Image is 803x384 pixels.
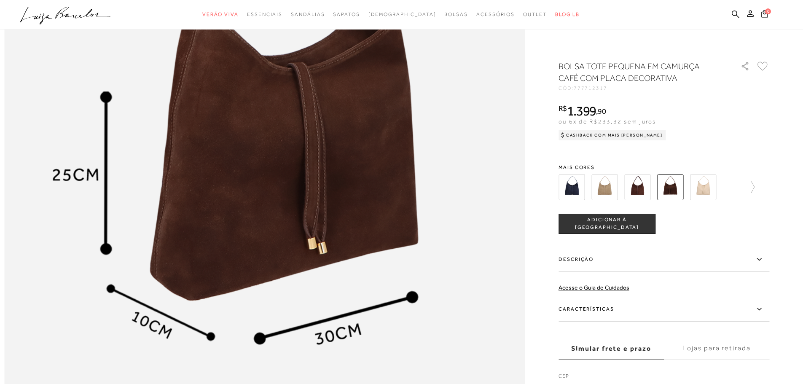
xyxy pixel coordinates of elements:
[555,7,580,22] a: BLOG LB
[559,165,769,170] span: Mais cores
[690,174,716,200] img: BOLSA TOTE PEQUENA EM COURO BEGE NATA COM PLACA DECORATIVA
[247,7,282,22] a: categoryNavScreenReaderText
[333,7,360,22] a: categoryNavScreenReaderText
[567,103,596,118] span: 1.399
[574,85,607,91] span: 777712317
[664,337,769,360] label: Lojas para retirada
[523,7,547,22] a: categoryNavScreenReaderText
[559,337,664,360] label: Simular frete e prazo
[591,174,618,200] img: BOLSA TOTE PEQUENA EM CAMURÇA BEGE FENDI COM PLACA DECORATIVA
[559,284,629,291] a: Acesse o Guia de Cuidados
[559,174,585,200] img: BOLSA TOTE PEQUENA EM CAMURÇA AZUL NAVAL COM PLACA DECORATIVA
[523,11,547,17] span: Outlet
[368,11,436,17] span: [DEMOGRAPHIC_DATA]
[476,7,515,22] a: categoryNavScreenReaderText
[202,11,239,17] span: Verão Viva
[559,105,567,112] i: R$
[291,7,325,22] a: categoryNavScreenReaderText
[333,11,360,17] span: Sapatos
[559,216,655,231] span: ADICIONAR À [GEOGRAPHIC_DATA]
[765,8,771,14] span: 0
[559,297,769,322] label: Características
[444,7,468,22] a: categoryNavScreenReaderText
[559,372,769,384] label: CEP
[559,118,656,125] span: ou 6x de R$233,32 sem juros
[444,11,468,17] span: Bolsas
[559,214,655,234] button: ADICIONAR À [GEOGRAPHIC_DATA]
[759,9,771,21] button: 0
[368,7,436,22] a: noSubCategoriesText
[559,86,727,91] div: CÓD:
[555,11,580,17] span: BLOG LB
[657,174,683,200] img: BOLSA TOTE PEQUENA EM CAMURÇA CAFÉ COM PLACA DECORATIVA
[596,107,606,115] i: ,
[624,174,650,200] img: BOLSA TOTE PEQUENA EM CAMURÇA CAFÉ COM PLACA DECORATIVA
[247,11,282,17] span: Essenciais
[598,107,606,115] span: 90
[559,130,666,140] div: Cashback com Mais [PERSON_NAME]
[291,11,325,17] span: Sandálias
[559,247,769,272] label: Descrição
[559,60,717,84] h1: BOLSA TOTE PEQUENA EM CAMURÇA CAFÉ COM PLACA DECORATIVA
[202,7,239,22] a: categoryNavScreenReaderText
[476,11,515,17] span: Acessórios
